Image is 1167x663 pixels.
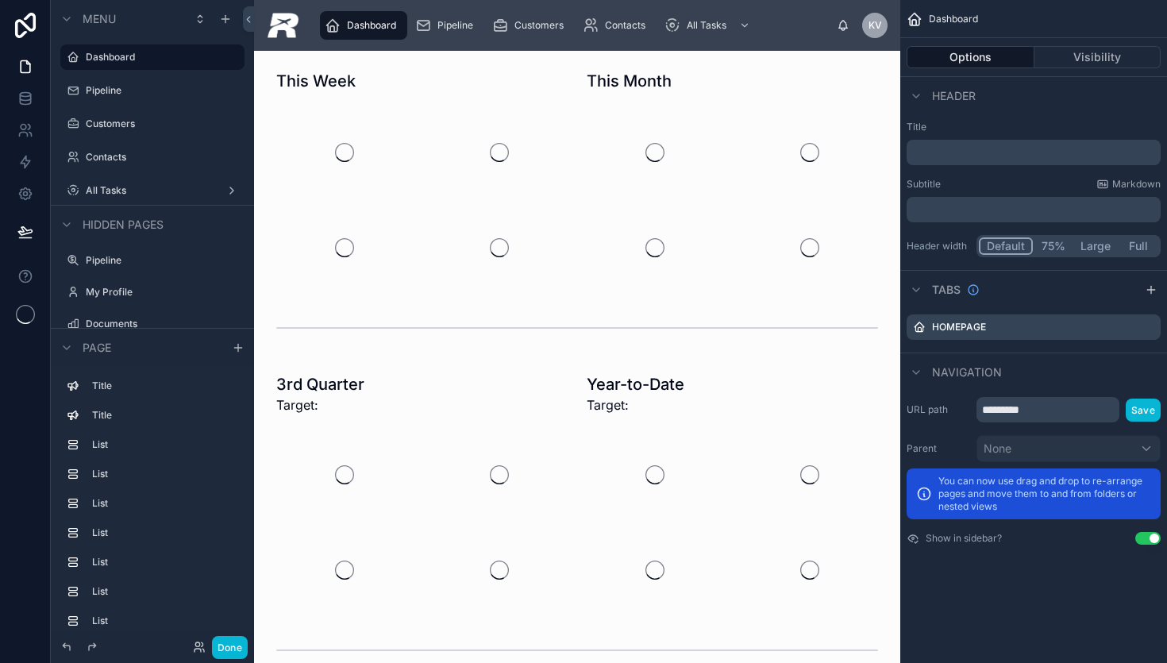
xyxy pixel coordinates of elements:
[92,438,238,451] label: List
[932,321,986,333] label: Homepage
[932,282,961,298] span: Tabs
[86,184,219,197] label: All Tasks
[660,11,758,40] a: All Tasks
[1126,399,1161,422] button: Save
[1118,237,1158,255] button: Full
[687,19,726,32] span: All Tasks
[938,475,1151,513] p: You can now use drag and drop to re-arrange pages and move them to and from folders or nested views
[929,13,978,25] span: Dashboard
[1033,237,1073,255] button: 75%
[86,286,241,299] label: My Profile
[347,19,396,32] span: Dashboard
[984,441,1011,457] span: None
[410,11,484,40] a: Pipeline
[312,8,837,43] div: scrollable content
[907,178,941,191] label: Subtitle
[86,51,235,64] label: Dashboard
[92,409,238,422] label: Title
[1096,178,1161,191] a: Markdown
[932,364,1002,380] span: Navigation
[92,497,238,510] label: List
[83,340,111,356] span: Page
[578,11,657,40] a: Contacts
[437,19,473,32] span: Pipeline
[86,151,241,164] label: Contacts
[979,237,1033,255] button: Default
[487,11,575,40] a: Customers
[92,556,238,569] label: List
[86,318,241,330] label: Documents
[869,19,882,32] span: KV
[514,19,564,32] span: Customers
[92,585,238,598] label: List
[976,435,1161,462] button: None
[907,140,1161,165] div: scrollable content
[1112,178,1161,191] span: Markdown
[907,240,970,252] label: Header width
[86,84,241,97] label: Pipeline
[907,46,1034,68] button: Options
[92,380,238,392] label: Title
[932,88,976,104] span: Header
[926,532,1002,545] label: Show in sidebar?
[320,11,407,40] a: Dashboard
[605,19,645,32] span: Contacts
[92,526,238,539] label: List
[92,615,238,627] label: List
[86,118,241,130] label: Customers
[907,121,1161,133] label: Title
[83,217,164,233] span: Hidden pages
[907,403,970,416] label: URL path
[212,636,248,659] button: Done
[1034,46,1161,68] button: Visibility
[51,366,254,631] div: scrollable content
[86,254,241,267] label: Pipeline
[1073,237,1118,255] button: Large
[92,468,238,480] label: List
[907,197,1161,222] div: scrollable content
[267,13,299,38] img: App logo
[907,442,970,455] label: Parent
[83,11,116,27] span: Menu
